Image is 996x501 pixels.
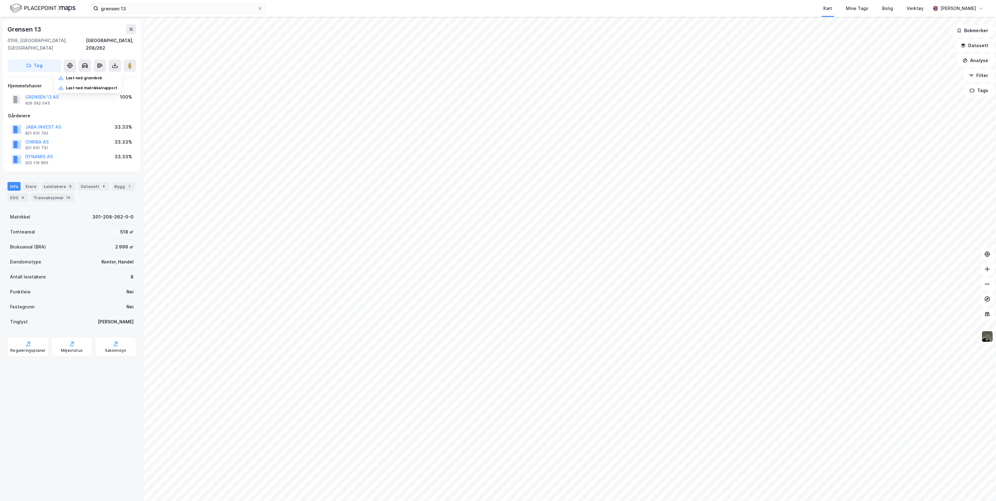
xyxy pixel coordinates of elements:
[112,182,135,191] div: Bygg
[965,471,996,501] iframe: Chat Widget
[23,182,39,191] div: Eiere
[131,273,134,281] div: 8
[115,153,132,160] div: 33.33%
[105,348,126,353] div: Saksinnsyn
[10,288,31,296] div: Punktleie
[10,243,46,251] div: Bruksareal (BRA)
[126,183,132,189] div: 1
[846,5,868,12] div: Mine Tags
[10,228,35,236] div: Tomteareal
[67,183,73,189] div: 8
[10,258,41,266] div: Eiendomstype
[25,145,48,150] div: 921 631 731
[964,84,994,97] button: Tags
[65,194,71,201] div: 14
[41,182,76,191] div: Leietakere
[25,131,48,136] div: 821 631 742
[86,37,136,52] div: [GEOGRAPHIC_DATA], 208/262
[10,303,34,311] div: Festegrunn
[7,59,61,72] button: Tag
[20,194,26,201] div: 4
[10,3,76,14] img: logo.f888ab2527a4732fd821a326f86c7f29.svg
[78,182,109,191] div: Datasett
[964,69,994,82] button: Filter
[101,258,134,266] div: Kontor, Handel
[10,273,46,281] div: Antall leietakere
[61,348,83,353] div: Miljøstatus
[126,288,134,296] div: Nei
[7,37,86,52] div: 0159, [GEOGRAPHIC_DATA], [GEOGRAPHIC_DATA]
[115,123,132,131] div: 33.33%
[7,182,21,191] div: Info
[981,331,993,342] img: 9k=
[10,348,46,353] div: Reguleringsplaner
[101,183,107,189] div: 4
[7,24,42,34] div: Grensen 13
[98,318,134,326] div: [PERSON_NAME]
[10,318,28,326] div: Tinglyst
[25,160,48,165] div: 922 116 865
[115,243,134,251] div: 2 996 ㎡
[940,5,976,12] div: [PERSON_NAME]
[66,86,117,91] div: Last ned matrikkelrapport
[31,193,74,202] div: Transaksjoner
[10,213,30,221] div: Matrikkel
[8,112,136,120] div: Gårdeiere
[957,54,994,67] button: Analyse
[120,93,132,101] div: 100%
[823,5,832,12] div: Kart
[955,39,994,52] button: Datasett
[882,5,893,12] div: Bolig
[126,303,134,311] div: Nei
[8,82,136,90] div: Hjemmelshaver
[7,193,28,202] div: ESG
[25,101,50,106] div: 926 562 045
[98,4,258,13] input: Søk på adresse, matrikkel, gårdeiere, leietakere eller personer
[115,138,132,146] div: 33.33%
[907,5,924,12] div: Verktøy
[92,213,134,221] div: 301-208-262-0-0
[951,24,994,37] button: Bokmerker
[66,76,102,81] div: Last ned grunnbok
[120,228,134,236] div: 518 ㎡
